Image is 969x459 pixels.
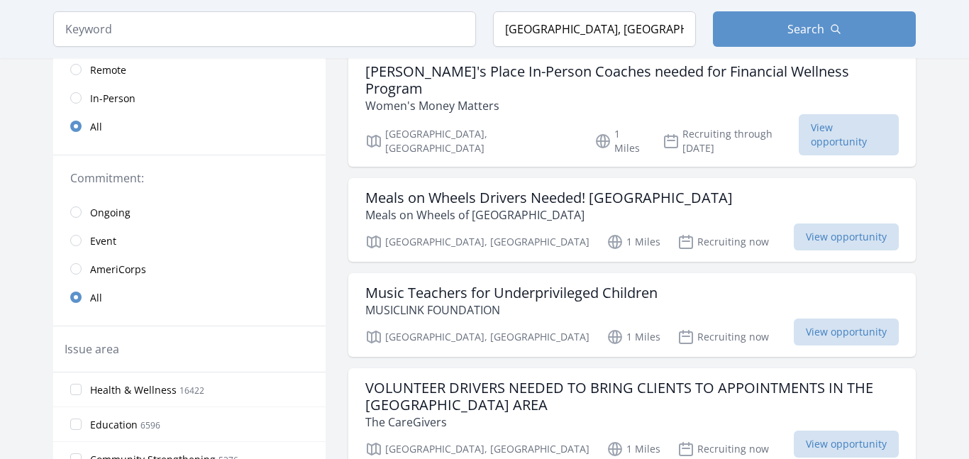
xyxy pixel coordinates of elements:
[348,273,916,357] a: Music Teachers for Underprivileged Children MUSICLINK FOUNDATION [GEOGRAPHIC_DATA], [GEOGRAPHIC_D...
[365,302,658,319] p: MUSICLINK FOUNDATION
[677,441,769,458] p: Recruiting now
[799,114,899,155] span: View opportunity
[53,55,326,84] a: Remote
[90,63,126,77] span: Remote
[65,341,119,358] legend: Issue area
[365,127,577,155] p: [GEOGRAPHIC_DATA], [GEOGRAPHIC_DATA]
[90,92,135,106] span: In-Person
[794,223,899,250] span: View opportunity
[53,198,326,226] a: Ongoing
[53,112,326,140] a: All
[594,127,646,155] p: 1 Miles
[713,11,916,47] button: Search
[90,262,146,277] span: AmeriCorps
[677,233,769,250] p: Recruiting now
[53,283,326,311] a: All
[53,226,326,255] a: Event
[365,284,658,302] h3: Music Teachers for Underprivileged Children
[90,418,138,432] span: Education
[348,178,916,262] a: Meals on Wheels Drivers Needed! [GEOGRAPHIC_DATA] Meals on Wheels of [GEOGRAPHIC_DATA] [GEOGRAPHI...
[70,419,82,430] input: Education 6596
[365,63,899,97] h3: [PERSON_NAME]'s Place In-Person Coaches needed for Financial Wellness Program
[90,206,131,220] span: Ongoing
[677,328,769,345] p: Recruiting now
[607,441,660,458] p: 1 Miles
[90,291,102,305] span: All
[794,431,899,458] span: View opportunity
[663,127,799,155] p: Recruiting through [DATE]
[53,255,326,283] a: AmeriCorps
[794,319,899,345] span: View opportunity
[53,84,326,112] a: In-Person
[365,233,589,250] p: [GEOGRAPHIC_DATA], [GEOGRAPHIC_DATA]
[365,206,733,223] p: Meals on Wheels of [GEOGRAPHIC_DATA]
[365,328,589,345] p: [GEOGRAPHIC_DATA], [GEOGRAPHIC_DATA]
[140,419,160,431] span: 6596
[365,441,589,458] p: [GEOGRAPHIC_DATA], [GEOGRAPHIC_DATA]
[493,11,696,47] input: Location
[90,120,102,134] span: All
[365,97,899,114] p: Women's Money Matters
[607,328,660,345] p: 1 Miles
[53,11,476,47] input: Keyword
[348,52,916,167] a: [PERSON_NAME]'s Place In-Person Coaches needed for Financial Wellness Program Women's Money Matte...
[70,170,309,187] legend: Commitment:
[607,233,660,250] p: 1 Miles
[365,189,733,206] h3: Meals on Wheels Drivers Needed! [GEOGRAPHIC_DATA]
[179,385,204,397] span: 16422
[787,21,824,38] span: Search
[90,234,116,248] span: Event
[365,414,899,431] p: The CareGivers
[90,383,177,397] span: Health & Wellness
[365,380,899,414] h3: VOLUNTEER DRIVERS NEEDED TO BRING CLIENTS TO APPOINTMENTS IN THE [GEOGRAPHIC_DATA] AREA
[70,384,82,395] input: Health & Wellness 16422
